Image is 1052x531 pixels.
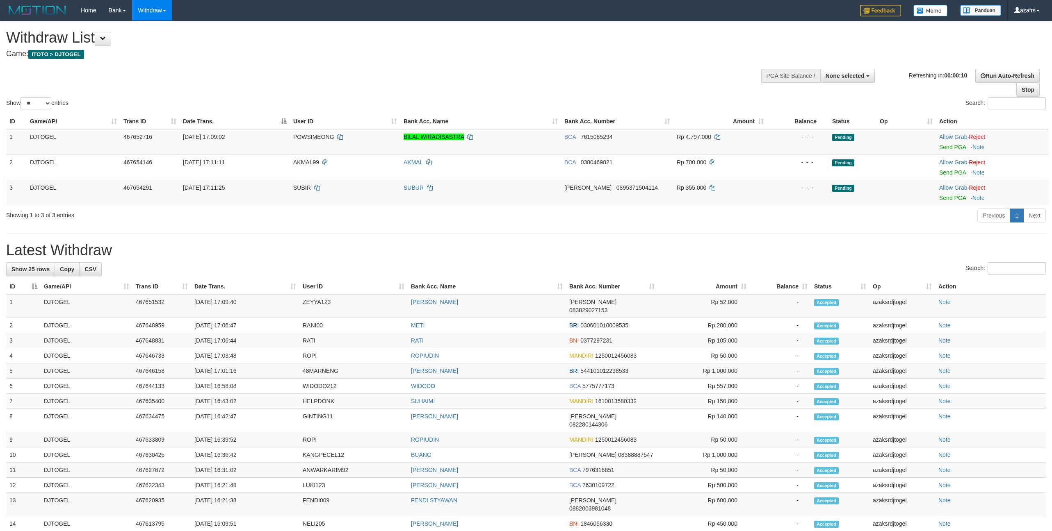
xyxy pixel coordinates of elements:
td: [DATE] 17:09:40 [191,294,299,318]
a: SUBUR [404,184,424,191]
span: None selected [826,73,865,79]
div: Showing 1 to 3 of 3 entries [6,208,432,219]
span: Accepted [814,299,839,306]
td: azaksrdjtogel [869,493,935,516]
td: 12 [6,478,41,493]
td: 467646733 [132,348,191,363]
span: BNI [569,337,579,344]
span: Rp 355.000 [677,184,706,191]
span: POWSIMEONG [293,134,334,140]
label: Show entries [6,97,68,109]
th: Action [936,114,1048,129]
td: 467622343 [132,478,191,493]
span: MANDIRI [569,436,593,443]
td: - [750,294,811,318]
td: HELPDONK [299,394,408,409]
span: Accepted [814,398,839,405]
span: Copy 0895371504114 to clipboard [616,184,658,191]
td: Rp 200,000 [658,318,750,333]
span: AKMAL99 [293,159,319,166]
a: [PERSON_NAME] [411,482,458,488]
th: Bank Acc. Name: activate to sort column ascending [408,279,566,294]
a: WIDODO [411,383,435,389]
span: Copy 1250012456083 to clipboard [595,436,637,443]
th: Game/API: activate to sort column ascending [27,114,120,129]
a: Note [972,195,985,201]
a: Stop [1016,83,1040,97]
a: SUHAIMI [411,398,435,404]
td: WIDODO212 [299,379,408,394]
a: Note [938,452,951,458]
td: 6 [6,379,41,394]
td: DJTOGEL [41,363,132,379]
span: [DATE] 17:09:02 [183,134,225,140]
td: RATI [299,333,408,348]
strong: 00:00:10 [944,72,967,78]
td: GINTING11 [299,409,408,432]
a: FENDI STYAWAN [411,497,457,504]
span: Copy 1610013580332 to clipboard [595,398,637,404]
span: Copy 1250012456083 to clipboard [595,352,637,359]
td: 467651532 [132,294,191,318]
td: DJTOGEL [41,409,132,432]
span: Accepted [814,482,839,489]
span: BCA [569,383,581,389]
td: [DATE] 17:03:48 [191,348,299,363]
a: Run Auto-Refresh [975,69,1040,83]
th: Amount: activate to sort column ascending [658,279,750,294]
span: Copy 0380469821 to clipboard [581,159,613,166]
td: - [750,447,811,463]
span: Copy 08388887547 to clipboard [618,452,653,458]
th: User ID: activate to sort column ascending [290,114,400,129]
td: - [750,493,811,516]
td: LUKI123 [299,478,408,493]
span: Copy 0882003981048 to clipboard [569,505,611,512]
span: · [939,159,969,166]
a: Note [938,398,951,404]
span: Copy 7976316851 to clipboard [582,467,614,473]
a: CSV [79,262,102,276]
a: Note [938,467,951,473]
td: Rp 50,000 [658,463,750,478]
td: 11 [6,463,41,478]
span: Accepted [814,467,839,474]
td: [DATE] 17:06:47 [191,318,299,333]
td: azaksrdjtogel [869,363,935,379]
span: Accepted [814,437,839,444]
a: Note [938,383,951,389]
td: DJTOGEL [41,447,132,463]
td: Rp 50,000 [658,432,750,447]
td: 3 [6,333,41,348]
a: Previous [977,209,1010,222]
span: Accepted [814,353,839,360]
td: 9 [6,432,41,447]
td: KANGPECEL12 [299,447,408,463]
span: [PERSON_NAME] [564,184,612,191]
input: Search: [988,97,1046,109]
span: Copy 7630109722 to clipboard [582,482,614,488]
td: ZEYYA123 [299,294,408,318]
th: ID: activate to sort column descending [6,279,41,294]
td: - [750,409,811,432]
span: Refreshing in: [909,72,967,78]
span: BCA [564,159,576,166]
td: DJTOGEL [27,180,120,205]
th: Trans ID: activate to sort column ascending [120,114,180,129]
a: Copy [55,262,80,276]
span: Copy 7615085294 to clipboard [581,134,613,140]
img: panduan.png [960,5,1001,16]
span: Accepted [814,452,839,459]
span: 467654146 [123,159,152,166]
img: Button%20Memo.svg [913,5,948,16]
td: DJTOGEL [41,318,132,333]
td: 467620935 [132,493,191,516]
h4: Game: [6,50,693,58]
td: Rp 140,000 [658,409,750,432]
span: · [939,184,969,191]
td: DJTOGEL [41,394,132,409]
td: 3 [6,180,27,205]
th: Balance: activate to sort column ascending [750,279,811,294]
td: [DATE] 16:21:38 [191,493,299,516]
td: RANI00 [299,318,408,333]
td: azaksrdjtogel [869,294,935,318]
